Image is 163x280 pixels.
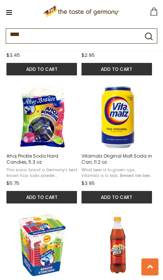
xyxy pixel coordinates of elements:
img: Vitamalz Original Malt Soda in Can, 11.2 oz [86,85,150,149]
img: Mezzo Mix Cola-Orange [86,213,150,277]
a: Vitamalz Original Malt Soda in Can, 11.2 oz [81,85,155,203]
span: Ahoj Prickle Soda Hard Candies, 5.3 oz [6,153,78,165]
a: Ahoj Prickle Soda Hard Candies, 5.3 oz [6,85,80,203]
button: Add to cart [6,191,77,203]
span: $2.95 [81,52,95,59]
img: Ahoj "Brausestaebchen" Prickle Soda Powder Sticks, 4 flavors, 4.4 oz [11,213,75,277]
span: $3.95 [81,180,95,187]
span: Vitamalz Original Malt Soda in Can, 11.2 oz [81,153,153,165]
button: Add to cart [81,191,152,203]
span: $5.75 [6,180,19,187]
button: Add to cart [81,63,152,75]
span: What beer is to grown-ups, Vitamalz is to kids. Brewed like beer, this unique malt soda contains ... [81,167,153,178]
span: This iconic brand is Germany's best known fizzy soda powder (Brausepulver), delighting kids of al... [6,167,78,178]
span: $3.45 [6,52,20,59]
button: Add to cart [6,63,77,75]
